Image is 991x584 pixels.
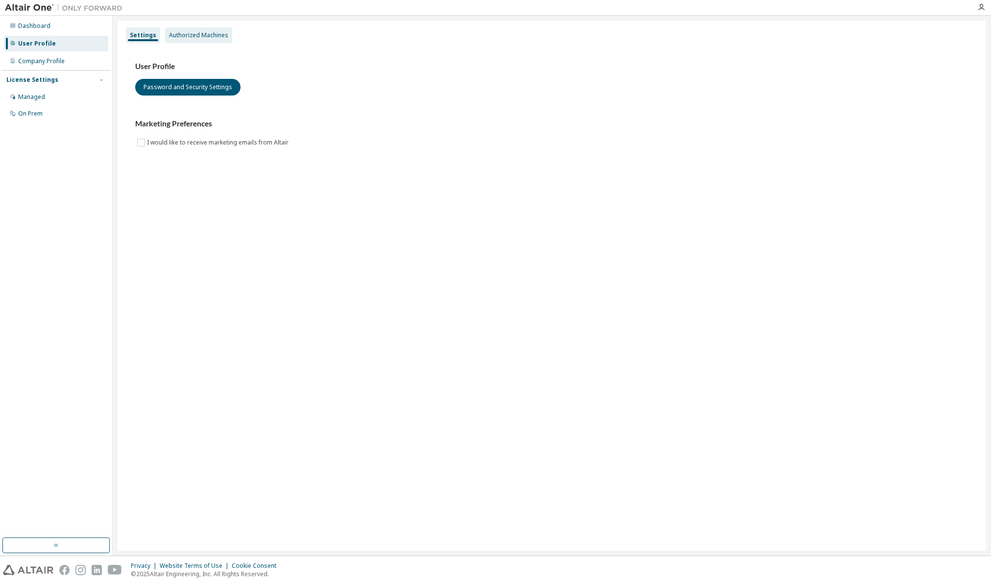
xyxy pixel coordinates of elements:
div: User Profile [18,40,56,48]
div: Dashboard [18,22,50,30]
h3: Marketing Preferences [135,119,968,129]
div: License Settings [6,76,58,84]
div: Cookie Consent [232,562,282,570]
div: Website Terms of Use [160,562,232,570]
img: facebook.svg [59,565,70,575]
label: I would like to receive marketing emails from Altair [147,137,290,148]
h3: User Profile [135,62,968,72]
div: Authorized Machines [169,31,228,39]
div: Company Profile [18,57,65,65]
div: Privacy [131,562,160,570]
p: © 2025 Altair Engineering, Inc. All Rights Reserved. [131,570,282,578]
div: Settings [130,31,156,39]
img: altair_logo.svg [3,565,53,575]
img: instagram.svg [75,565,86,575]
img: youtube.svg [108,565,122,575]
img: Altair One [5,3,127,13]
button: Password and Security Settings [135,79,241,96]
div: Managed [18,93,45,101]
div: On Prem [18,110,43,118]
img: linkedin.svg [92,565,102,575]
